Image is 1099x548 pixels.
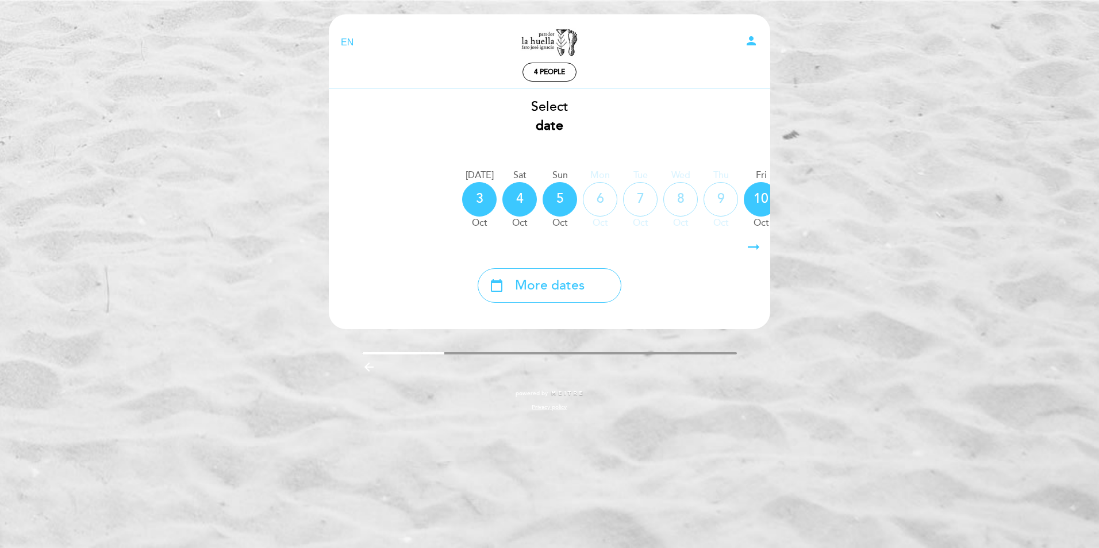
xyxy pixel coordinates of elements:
img: MEITRE [551,391,583,396]
div: Oct [583,217,617,230]
div: [DATE] [462,169,497,182]
b: date [536,118,563,134]
div: 5 [543,182,577,217]
div: Oct [462,217,497,230]
div: Thu [704,169,738,182]
div: Select [328,98,771,136]
div: Oct [623,217,658,230]
div: Sun [543,169,577,182]
div: 3 [462,182,497,217]
div: 6 [583,182,617,217]
a: Parador La Huella [478,27,621,59]
div: Oct [744,217,778,230]
div: Oct [502,217,537,230]
span: More dates [515,276,585,295]
a: powered by [516,389,583,398]
span: powered by [516,389,548,398]
i: calendar_today [490,276,504,295]
div: 7 [623,182,658,217]
div: 4 [502,182,537,217]
button: person [744,34,758,52]
div: 8 [663,182,698,217]
span: 4 people [534,68,565,76]
div: Fri [744,169,778,182]
div: 9 [704,182,738,217]
div: 10 [744,182,778,217]
a: Privacy policy [532,403,567,411]
div: Wed [663,169,698,182]
div: Sat [502,169,537,182]
div: Oct [543,217,577,230]
div: Tue [623,169,658,182]
i: arrow_right_alt [745,235,762,260]
div: Mon [583,169,617,182]
i: arrow_backward [362,360,376,374]
div: Oct [704,217,738,230]
div: Oct [663,217,698,230]
i: person [744,34,758,48]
